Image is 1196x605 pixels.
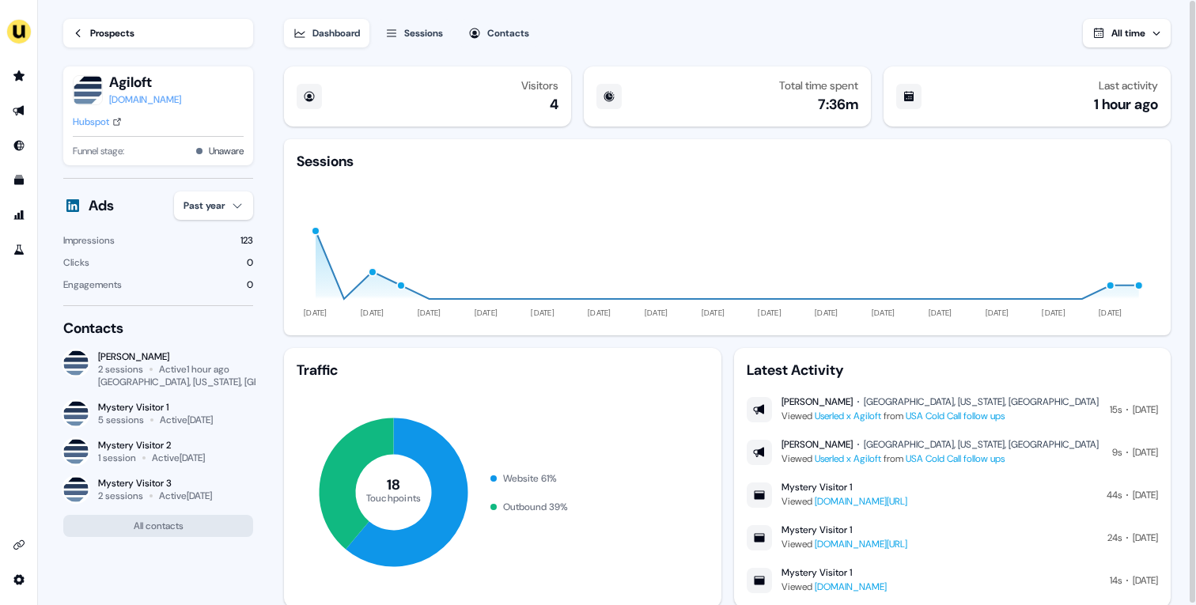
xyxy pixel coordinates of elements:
div: 44s [1107,487,1122,503]
div: 1 hour ago [1094,95,1158,114]
div: 4 [550,95,558,114]
div: Clicks [63,255,89,270]
a: Go to outbound experience [6,98,32,123]
div: [GEOGRAPHIC_DATA], [US_STATE], [GEOGRAPHIC_DATA] [864,395,1099,408]
tspan: [DATE] [645,308,668,318]
div: Mystery Visitor 1 [782,566,852,579]
div: Sessions [404,25,443,41]
a: [DOMAIN_NAME] [815,580,887,593]
div: Contacts [63,319,253,338]
div: 5 sessions [98,414,144,426]
div: Last activity [1099,79,1158,92]
a: [DOMAIN_NAME][URL] [815,538,907,550]
div: Hubspot [73,114,109,130]
div: 14s [1110,573,1122,588]
div: Viewed [782,536,907,552]
div: Latest Activity [747,361,1158,380]
div: Traffic [297,361,708,380]
div: Website 61 % [503,471,557,486]
div: 7:36m [818,95,858,114]
button: All contacts [63,515,253,537]
a: Userled x Agiloft [815,452,881,465]
div: 2 sessions [98,490,143,502]
div: Visitors [521,79,558,92]
div: Active [DATE] [152,452,205,464]
a: Go to integrations [6,567,32,592]
div: Viewed [782,579,887,595]
tspan: [DATE] [702,308,725,318]
div: [PERSON_NAME] [98,350,253,363]
a: USA Cold Call follow ups [906,410,1005,422]
div: Viewed [782,493,907,509]
div: Mystery Visitor 2 [98,439,205,452]
div: Mystery Visitor 1 [98,401,213,414]
div: Engagements [63,277,122,293]
button: Sessions [376,19,452,47]
a: Go to integrations [6,532,32,558]
div: Ads [89,196,114,215]
div: Viewed from [782,408,1099,424]
div: 123 [240,233,253,248]
button: Agiloft [109,73,181,92]
tspan: [DATE] [872,308,895,318]
tspan: [DATE] [759,308,782,318]
tspan: [DATE] [418,308,441,318]
a: Go to Inbound [6,133,32,158]
button: Past year [174,191,253,220]
tspan: [DATE] [986,308,1009,318]
div: Contacts [487,25,529,41]
span: All time [1111,27,1145,40]
tspan: [DATE] [1099,308,1122,318]
div: [GEOGRAPHIC_DATA], [US_STATE], [GEOGRAPHIC_DATA] [98,376,335,388]
div: Dashboard [312,25,360,41]
span: Funnel stage: [73,143,124,159]
tspan: [DATE] [588,308,611,318]
div: 9s [1112,444,1122,460]
a: Go to prospects [6,63,32,89]
a: Userled x Agiloft [815,410,881,422]
div: Active [DATE] [159,490,212,502]
div: Mystery Visitor 3 [98,477,212,490]
div: [DATE] [1133,487,1158,503]
div: 0 [247,255,253,270]
div: 1 session [98,452,136,464]
a: Go to templates [6,168,32,193]
tspan: [DATE] [815,308,838,318]
div: [PERSON_NAME] [782,395,853,408]
button: Unaware [209,143,244,159]
a: Go to experiments [6,237,32,263]
div: Active [DATE] [160,414,213,426]
div: Outbound 39 % [503,499,568,515]
div: Mystery Visitor 1 [782,524,852,536]
div: Impressions [63,233,115,248]
a: [DOMAIN_NAME][URL] [815,495,907,508]
div: [DATE] [1133,530,1158,546]
a: Prospects [63,19,253,47]
a: Hubspot [73,114,122,130]
tspan: [DATE] [305,308,328,318]
div: Active 1 hour ago [159,363,229,376]
button: Dashboard [284,19,369,47]
div: [GEOGRAPHIC_DATA], [US_STATE], [GEOGRAPHIC_DATA] [864,438,1099,451]
tspan: [DATE] [1043,308,1066,318]
div: Viewed from [782,451,1099,467]
div: [DATE] [1133,573,1158,588]
tspan: [DATE] [475,308,498,318]
button: All time [1083,19,1171,47]
div: [DATE] [1133,402,1158,418]
div: Sessions [297,152,354,171]
div: Prospects [90,25,134,41]
tspan: Touchpoints [366,491,422,504]
div: Total time spent [779,79,858,92]
button: Contacts [459,19,539,47]
div: 0 [247,277,253,293]
tspan: [DATE] [361,308,384,318]
div: 24s [1107,530,1122,546]
a: [DOMAIN_NAME] [109,92,181,108]
tspan: 18 [387,475,401,494]
div: Mystery Visitor 1 [782,481,852,493]
div: 2 sessions [98,363,143,376]
div: [DATE] [1133,444,1158,460]
div: 15s [1110,402,1122,418]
